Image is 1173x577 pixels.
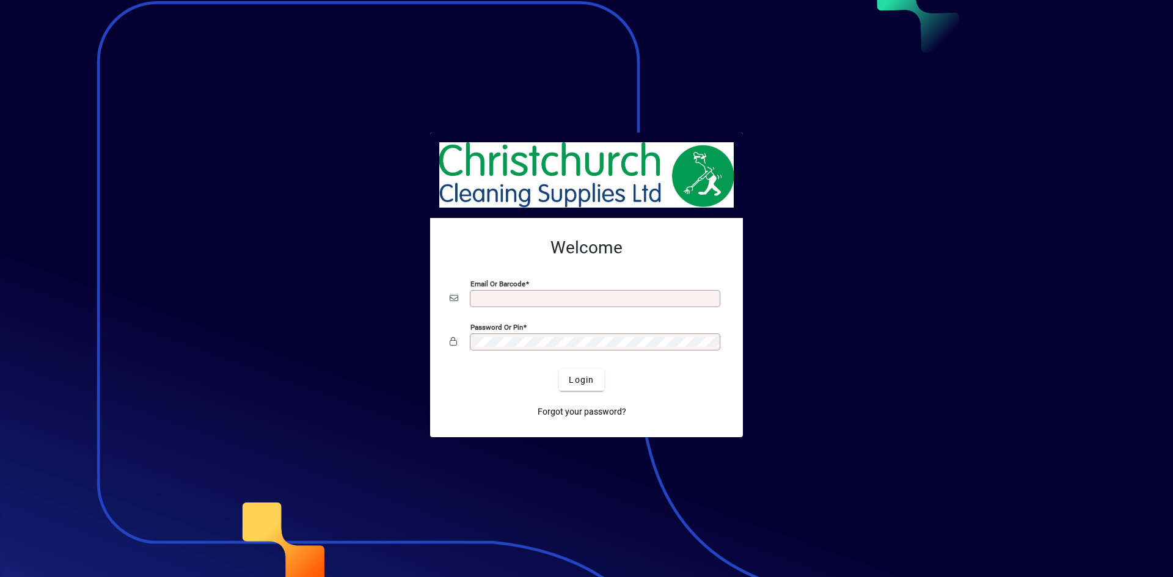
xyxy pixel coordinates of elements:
[559,369,604,391] button: Login
[569,374,594,386] span: Login
[470,280,525,288] mat-label: Email or Barcode
[533,401,631,423] a: Forgot your password?
[470,323,523,332] mat-label: Password or Pin
[538,405,626,418] span: Forgot your password?
[450,238,723,258] h2: Welcome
